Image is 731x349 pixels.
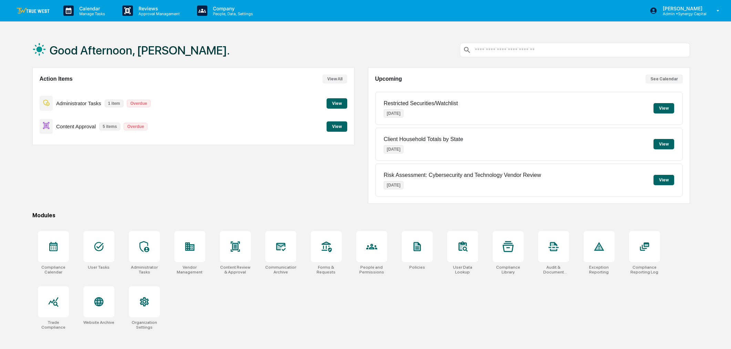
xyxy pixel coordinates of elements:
div: Website Archive [83,320,114,325]
div: Forms & Requests [311,265,342,275]
button: View [653,139,674,149]
p: [DATE] [384,181,404,189]
div: User Data Lookup [447,265,478,275]
button: View [653,175,674,185]
h1: Good Afternoon, [PERSON_NAME]. [50,43,230,57]
p: 1 item [105,100,124,107]
div: Policies [409,265,425,270]
div: Communications Archive [265,265,296,275]
p: [PERSON_NAME] [657,6,707,11]
div: Content Review & Approval [220,265,251,275]
p: Client Household Totals by State [384,136,463,142]
p: Company [207,6,256,11]
p: Manage Tasks [74,11,109,16]
p: Administrator Tasks [56,100,101,106]
h2: Upcoming [375,76,402,82]
p: Calendar [74,6,109,11]
div: Modules [32,212,690,219]
p: [DATE] [384,145,404,153]
p: Admin • Synergy Capital [657,11,707,16]
div: People and Permissions [356,265,387,275]
a: View [327,100,347,106]
div: Trade Compliance [38,320,69,330]
h2: Action Items [40,76,73,82]
p: Restricted Securities/Watchlist [384,100,458,107]
button: See Calendar [646,74,683,83]
div: Administrator Tasks [129,265,160,275]
p: 5 items [99,123,120,130]
iframe: Open customer support [709,326,728,345]
p: Approval Management [133,11,183,16]
p: Overdue [127,100,151,107]
div: Compliance Calendar [38,265,69,275]
div: Compliance Library [493,265,524,275]
div: Compliance Reporting Log [629,265,660,275]
button: View [653,103,674,113]
div: Vendor Management [174,265,205,275]
p: Content Approval [56,123,96,129]
button: View [327,121,347,132]
p: Reviews [133,6,183,11]
p: Overdue [124,123,147,130]
div: User Tasks [88,265,110,270]
p: Risk Assessment: Cybersecurity and Technology Vendor Review [384,172,541,178]
div: Exception Reporting [584,265,615,275]
button: View All [322,74,347,83]
a: View [327,123,347,129]
div: Audit & Document Logs [538,265,569,275]
p: [DATE] [384,109,404,118]
button: View [327,98,347,109]
p: People, Data, Settings [207,11,256,16]
img: logo [17,8,50,14]
div: Organization Settings [129,320,160,330]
